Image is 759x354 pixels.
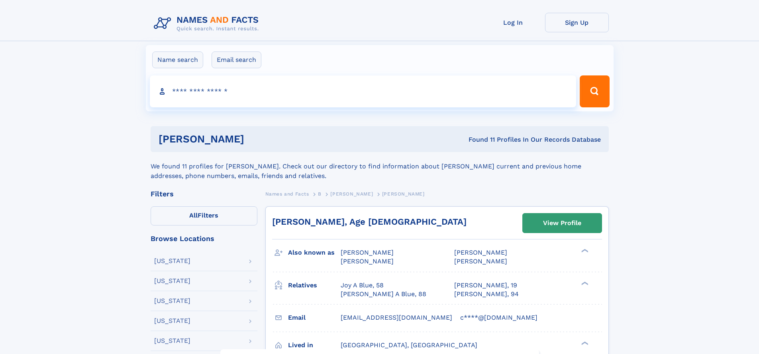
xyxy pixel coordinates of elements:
[330,189,373,199] a: [PERSON_NAME]
[318,189,322,199] a: B
[341,257,394,265] span: [PERSON_NAME]
[265,189,309,199] a: Names and Facts
[454,249,507,256] span: [PERSON_NAME]
[288,279,341,292] h3: Relatives
[154,318,190,324] div: [US_STATE]
[580,75,609,107] button: Search Button
[454,281,517,290] a: [PERSON_NAME], 19
[288,311,341,324] h3: Email
[356,135,601,144] div: Found 11 Profiles In Our Records Database
[341,290,426,299] a: [PERSON_NAME] A Blue, 88
[288,246,341,259] h3: Also known as
[159,134,357,144] h1: [PERSON_NAME]
[154,298,190,304] div: [US_STATE]
[481,13,545,32] a: Log In
[341,314,452,321] span: [EMAIL_ADDRESS][DOMAIN_NAME]
[318,191,322,197] span: B
[330,191,373,197] span: [PERSON_NAME]
[454,290,519,299] a: [PERSON_NAME], 94
[579,281,589,286] div: ❯
[152,51,203,68] label: Name search
[151,190,257,198] div: Filters
[454,257,507,265] span: [PERSON_NAME]
[543,214,581,232] div: View Profile
[154,278,190,284] div: [US_STATE]
[154,338,190,344] div: [US_STATE]
[382,191,425,197] span: [PERSON_NAME]
[341,281,384,290] a: Joy A Blue, 58
[288,338,341,352] h3: Lived in
[545,13,609,32] a: Sign Up
[151,13,265,34] img: Logo Names and Facts
[151,152,609,181] div: We found 11 profiles for [PERSON_NAME]. Check out our directory to find information about [PERSON...
[212,51,261,68] label: Email search
[151,206,257,225] label: Filters
[151,235,257,242] div: Browse Locations
[341,341,477,349] span: [GEOGRAPHIC_DATA], [GEOGRAPHIC_DATA]
[150,75,577,107] input: search input
[154,258,190,264] div: [US_STATE]
[579,340,589,346] div: ❯
[189,212,198,219] span: All
[341,249,394,256] span: [PERSON_NAME]
[579,248,589,253] div: ❯
[523,214,602,233] a: View Profile
[272,217,467,227] a: [PERSON_NAME], Age [DEMOGRAPHIC_DATA]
